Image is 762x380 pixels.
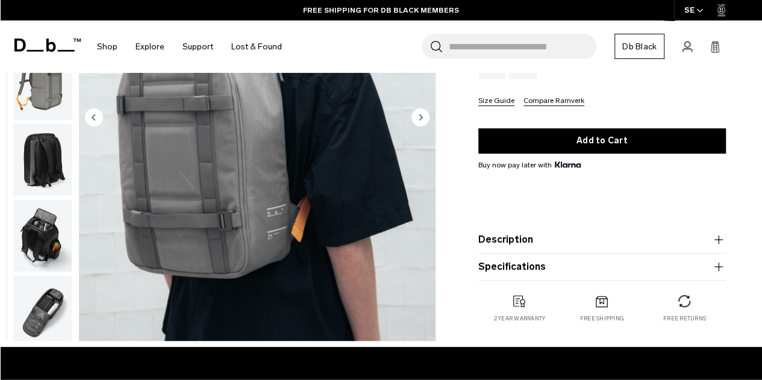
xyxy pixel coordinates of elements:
[478,232,726,247] button: Description
[478,160,581,170] span: Buy now pay later with
[13,48,72,120] img: Ramverk Backpack 21L Sand Grey
[614,34,664,59] a: Db Black
[183,25,213,68] a: Support
[97,25,117,68] a: Shop
[303,5,459,16] a: FREE SHIPPING FOR DB BLACK MEMBERS
[411,108,429,129] button: Next slide
[85,108,103,129] button: Previous slide
[478,128,726,154] button: Add to Cart
[13,275,72,347] img: Ramverk Backpack 21L Sand Grey
[493,314,545,323] p: 2 year warranty
[136,25,164,68] a: Explore
[231,25,282,68] a: Lost & Found
[663,314,706,323] p: Free returns
[580,314,624,323] p: Free shipping
[13,199,72,272] img: Ramverk Backpack 21L Sand Grey
[88,20,291,73] nav: Main Navigation
[478,97,514,106] button: Size Guide
[523,97,584,106] button: Compare Ramverk
[478,260,726,274] button: Specifications
[555,161,581,167] img: {"height" => 20, "alt" => "Klarna"}
[13,275,72,348] button: Ramverk Backpack 21L Sand Grey
[13,123,72,196] img: Ramverk Backpack 21L Sand Grey
[13,48,72,121] button: Ramverk Backpack 21L Sand Grey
